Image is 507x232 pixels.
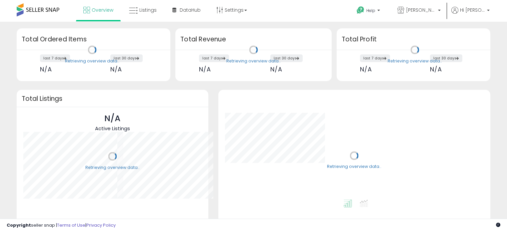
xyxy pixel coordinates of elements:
[65,58,119,64] div: Retrieving overview data..
[327,164,381,170] div: Retrieving overview data..
[451,7,490,22] a: Hi [PERSON_NAME]
[351,1,387,22] a: Help
[7,222,31,228] strong: Copyright
[7,222,116,229] div: seller snap | |
[460,7,485,13] span: Hi [PERSON_NAME]
[356,6,365,14] i: Get Help
[180,7,201,13] span: DataHub
[388,58,442,64] div: Retrieving overview data..
[139,7,157,13] span: Listings
[85,165,140,171] div: Retrieving overview data..
[226,58,281,64] div: Retrieving overview data..
[366,8,375,13] span: Help
[92,7,113,13] span: Overview
[406,7,436,13] span: [PERSON_NAME]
